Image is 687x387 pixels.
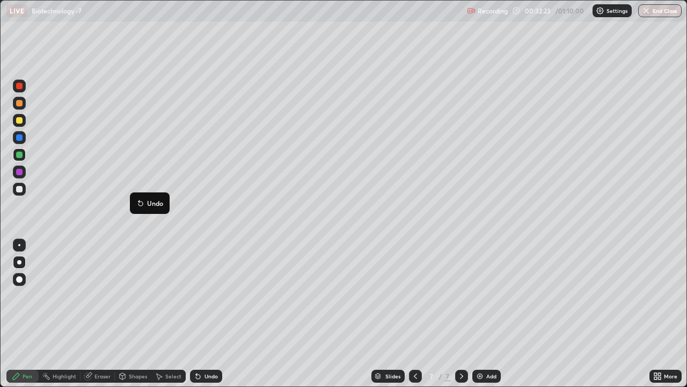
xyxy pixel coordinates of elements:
p: Recording [478,7,508,15]
button: End Class [638,4,682,17]
div: Undo [204,374,218,379]
button: Undo [134,197,165,210]
div: / [439,373,442,379]
p: Biotechnology -7 [32,6,82,15]
div: 7 [426,373,437,379]
div: Select [165,374,181,379]
img: end-class-cross [642,6,651,15]
div: Eraser [94,374,111,379]
p: Settings [606,8,627,13]
div: Pen [23,374,32,379]
div: Highlight [53,374,76,379]
div: Slides [385,374,400,379]
img: recording.375f2c34.svg [467,6,476,15]
p: LIVE [10,6,24,15]
img: class-settings-icons [596,6,604,15]
div: Add [486,374,496,379]
div: Shapes [129,374,147,379]
p: Undo [147,199,163,207]
div: More [664,374,677,379]
img: add-slide-button [476,372,484,381]
div: 7 [444,371,451,381]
